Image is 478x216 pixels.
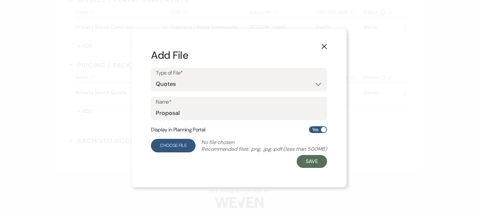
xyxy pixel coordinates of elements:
[156,68,322,78] label: Type of File*
[151,126,327,134] div: Display in Planning Portal
[312,126,319,134] span: Yes
[156,98,322,107] label: Name*
[151,139,196,152] label: Choose File
[297,155,327,168] button: Save
[201,139,327,152] p: No file chosen Recommended files: .png, .jpg, .pdf (less than 500MB)
[151,48,327,63] h2: Add File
